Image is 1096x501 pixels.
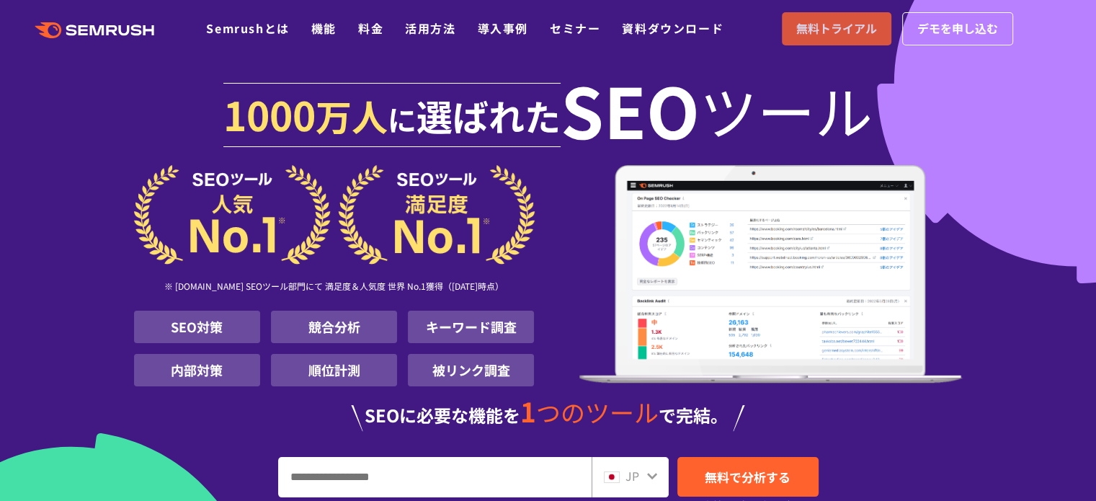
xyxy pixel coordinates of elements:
[659,402,728,427] span: で完結。
[388,98,416,140] span: に
[561,81,700,138] span: SEO
[134,265,535,311] div: ※ [DOMAIN_NAME] SEOツール部門にて 満足度＆人気度 世界 No.1獲得（[DATE]時点）
[358,19,383,37] a: 料金
[416,89,561,141] span: 選ばれた
[408,354,534,386] li: 被リンク調査
[271,311,397,343] li: 競合分析
[796,19,877,38] span: 無料トライアル
[677,457,819,497] a: 無料で分析する
[408,311,534,343] li: キーワード調査
[134,398,963,431] div: SEOに必要な機能を
[625,467,639,484] span: JP
[622,19,723,37] a: 資料ダウンロード
[311,19,337,37] a: 機能
[279,458,591,497] input: URL、キーワードを入力してください
[134,354,260,386] li: 内部対策
[700,81,873,138] span: ツール
[134,311,260,343] li: SEO対策
[316,89,388,141] span: 万人
[902,12,1013,45] a: デモを申し込む
[550,19,600,37] a: セミナー
[520,391,536,430] span: 1
[405,19,455,37] a: 活用方法
[782,12,891,45] a: 無料トライアル
[705,468,790,486] span: 無料で分析する
[917,19,998,38] span: デモを申し込む
[271,354,397,386] li: 順位計測
[536,394,659,430] span: つのツール
[223,85,316,143] span: 1000
[206,19,289,37] a: Semrushとは
[478,19,528,37] a: 導入事例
